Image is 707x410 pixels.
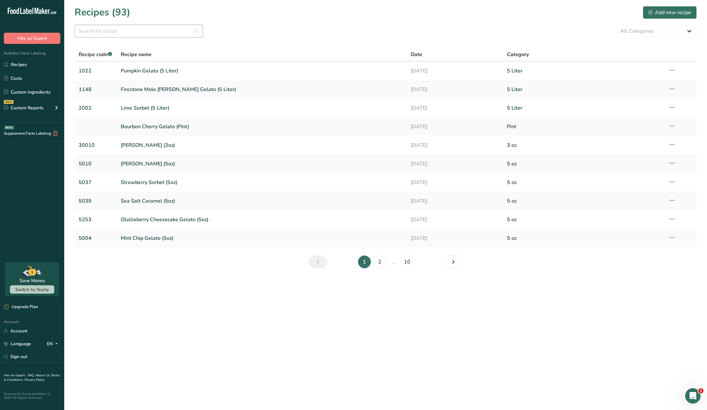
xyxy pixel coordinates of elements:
[121,176,403,189] a: Strawberry Sorbet (5oz)
[47,340,60,348] div: EN
[79,64,113,78] a: 1022
[4,338,31,349] a: Language
[15,287,49,293] span: Switch to Yearly
[411,213,500,226] a: [DATE]
[309,255,327,268] a: Previous page
[507,51,529,58] span: Category
[507,194,660,208] a: 5 oz
[121,138,403,152] a: [PERSON_NAME] (3oz)
[411,120,500,133] a: [DATE]
[411,194,500,208] a: [DATE]
[79,176,113,189] a: 5037
[121,157,403,171] a: [PERSON_NAME] (5oz)
[79,101,113,115] a: 2002
[121,120,403,133] a: Bourbon Cherry Gelato (Pint)
[36,373,51,378] a: About Us .
[10,285,54,294] button: Switch to Yearly
[411,176,500,189] a: [DATE]
[4,392,60,400] div: Powered By FoodLabelMaker © 2025 All Rights Reserved
[648,9,691,16] div: Add new recipe
[79,194,113,208] a: 5039
[74,5,130,20] h1: Recipes (93)
[507,176,660,189] a: 5 oz
[411,138,500,152] a: [DATE]
[373,255,386,268] a: Page 2.
[411,101,500,115] a: [DATE]
[79,51,112,58] span: Recipe code
[507,138,660,152] a: 3 oz
[79,138,113,152] a: 30010
[507,231,660,245] a: 5 oz
[507,157,660,171] a: 5 oz
[4,373,60,382] a: Terms & Conditions .
[121,231,403,245] a: Mint Chip Gelato (5oz)
[401,255,414,268] a: Page 10.
[4,100,13,104] div: NEW
[4,105,44,111] div: Custom Reports
[507,120,660,133] a: Pint
[121,213,403,226] a: Olallieberry Cheesecake Gelato (5oz)
[121,101,403,115] a: Lime Sorbet (5 Liter)
[79,231,113,245] a: 5004
[4,126,14,130] div: BETA
[121,64,403,78] a: Pumpkin Gelato (5 Liter)
[507,83,660,96] a: 5 Liter
[507,213,660,226] a: 5 oz
[79,83,113,96] a: 1148
[411,83,500,96] a: [DATE]
[643,6,697,19] button: Add new recipe
[507,64,660,78] a: 5 Liter
[79,213,113,226] a: 5253
[121,51,152,58] span: Recipe name
[74,25,203,38] input: Search for recipe
[25,378,45,382] a: Privacy Policy
[121,83,403,96] a: Firestone Mole [PERSON_NAME] Gelato (5 Liter)
[507,101,660,115] a: 5 Liter
[444,255,463,268] a: Next page
[79,157,113,171] a: 5010
[411,157,500,171] a: [DATE]
[121,194,403,208] a: Sea Salt Caramel (5oz)
[411,51,422,58] span: Date
[698,388,703,393] span: 1
[20,277,45,284] div: Save Money
[4,33,60,44] button: Hire an Expert
[4,304,38,310] div: Upgrade Plan
[685,388,701,404] iframe: Intercom live chat
[4,373,27,378] a: Hire an Expert .
[411,64,500,78] a: [DATE]
[411,231,500,245] a: [DATE]
[28,373,36,378] a: FAQ .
